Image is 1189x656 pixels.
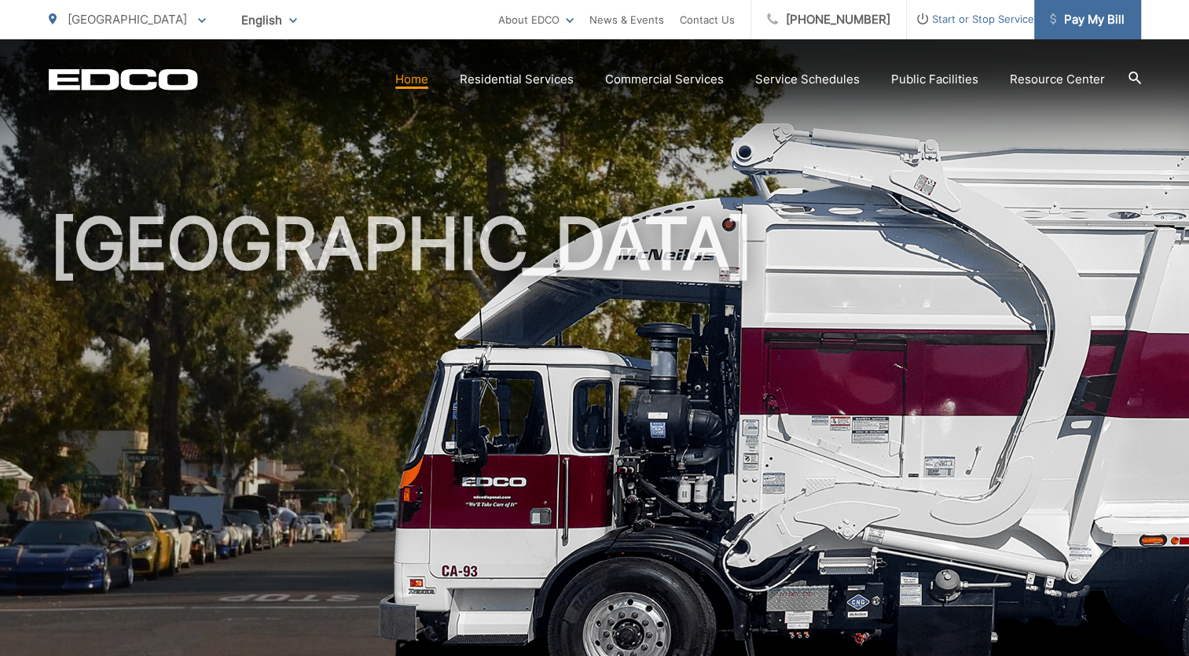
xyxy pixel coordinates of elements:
a: Service Schedules [755,70,860,89]
span: Pay My Bill [1050,10,1125,29]
a: Home [395,70,428,89]
a: Contact Us [680,10,735,29]
a: News & Events [589,10,664,29]
a: EDCD logo. Return to the homepage. [49,68,198,90]
a: Residential Services [460,70,574,89]
a: Public Facilities [891,70,978,89]
a: About EDCO [498,10,574,29]
span: [GEOGRAPHIC_DATA] [68,12,187,27]
span: English [229,6,309,34]
a: Commercial Services [605,70,724,89]
a: Resource Center [1010,70,1105,89]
